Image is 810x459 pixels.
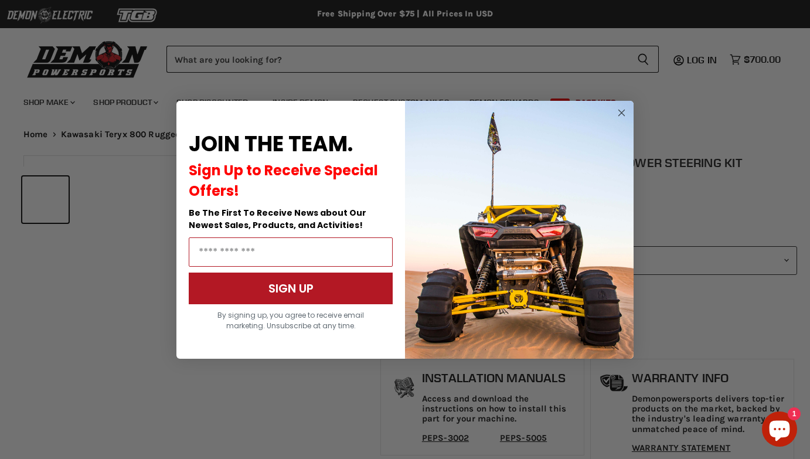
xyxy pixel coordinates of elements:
[189,161,378,200] span: Sign Up to Receive Special Offers!
[189,273,393,304] button: SIGN UP
[614,106,629,120] button: Close dialog
[758,412,801,450] inbox-online-store-chat: Shopify online store chat
[189,207,366,231] span: Be The First To Receive News about Our Newest Sales, Products, and Activities!
[405,101,634,359] img: a9095488-b6e7-41ba-879d-588abfab540b.jpeg
[189,237,393,267] input: Email Address
[217,310,364,331] span: By signing up, you agree to receive email marketing. Unsubscribe at any time.
[189,129,353,159] span: JOIN THE TEAM.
